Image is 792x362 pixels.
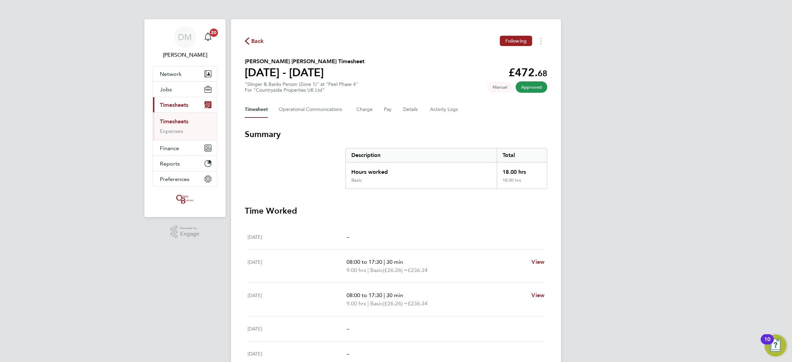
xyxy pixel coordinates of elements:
div: Timesheets [153,112,217,140]
a: View [531,291,544,299]
span: 08:00 to 17:30 [346,292,382,298]
span: Back [251,37,264,45]
div: [DATE] [247,291,346,308]
span: View [531,259,544,265]
button: Preferences [153,171,217,186]
span: DM [178,33,192,42]
span: 30 min [386,292,403,298]
button: Network [153,66,217,81]
button: Charge [356,101,373,118]
app-decimal: £472. [508,66,547,79]
span: | [367,300,369,307]
button: Timesheets Menu [535,36,547,46]
span: Timesheets [160,102,188,108]
a: View [531,258,544,266]
span: Finance [160,145,179,151]
span: (£26.26) = [383,300,408,307]
h3: Time Worked [245,205,547,216]
h2: [PERSON_NAME] [PERSON_NAME] Timesheet [245,57,364,66]
div: Basic [351,178,362,183]
button: Back [245,37,264,45]
span: – [346,350,349,357]
span: Engage [180,231,199,237]
div: [DATE] [247,233,346,241]
span: Powered by [180,225,199,231]
span: 9.00 hrs [346,267,366,273]
span: 20 [210,29,218,37]
a: Go to home page [153,194,217,205]
button: Jobs [153,82,217,97]
div: 10 [764,339,770,348]
button: Open Resource Center, 10 new notifications [764,335,786,357]
div: 18.00 hrs [497,178,547,189]
span: | [384,292,385,298]
span: View [531,292,544,298]
span: – [346,325,349,332]
span: Preferences [160,176,189,182]
span: 30 min [386,259,403,265]
a: Timesheets [160,118,188,125]
span: 68 [538,68,547,78]
span: £236.34 [408,267,428,273]
div: For "Countryside Properties UK Ltd" [245,87,358,93]
span: (£26.26) = [383,267,408,273]
span: This timesheet was manually created. [487,81,513,93]
button: Pay [384,101,392,118]
div: 18.00 hrs [497,162,547,178]
h1: [DATE] - [DATE] [245,66,364,79]
button: Finance [153,140,217,156]
span: Basic [370,299,383,308]
div: Summary [345,148,547,189]
button: Timesheet [245,101,268,118]
nav: Main navigation [144,19,225,217]
span: – [346,234,349,240]
button: Reports [153,156,217,171]
div: [DATE] [247,258,346,274]
span: 08:00 to 17:30 [346,259,382,265]
button: Details [403,101,419,118]
span: Reports [160,160,180,167]
button: Operational Communications [279,101,345,118]
div: Description [346,148,497,162]
div: [DATE] [247,325,346,333]
button: Timesheets [153,97,217,112]
div: [DATE] [247,350,346,358]
div: "Slinger & Banks Person (Zone 1)" at "Peel Phase 4" [245,81,358,93]
button: Activity Logs [430,101,459,118]
span: | [384,259,385,265]
span: Jobs [160,86,172,93]
span: Network [160,71,181,77]
span: Basic [370,266,383,274]
div: Total [497,148,547,162]
img: oneillandbrennan-logo-retina.png [175,194,195,205]
div: Hours worked [346,162,497,178]
span: Following [505,38,527,44]
span: Danielle Murphy [153,51,217,59]
h3: Summary [245,129,547,140]
span: 9.00 hrs [346,300,366,307]
span: £236.34 [408,300,428,307]
a: Powered byEngage [170,225,200,238]
a: 20 [201,26,215,48]
a: Expenses [160,128,183,134]
button: Following [500,36,532,46]
span: | [367,267,369,273]
a: DM[PERSON_NAME] [153,26,217,59]
span: This timesheet has been approved. [516,81,547,93]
